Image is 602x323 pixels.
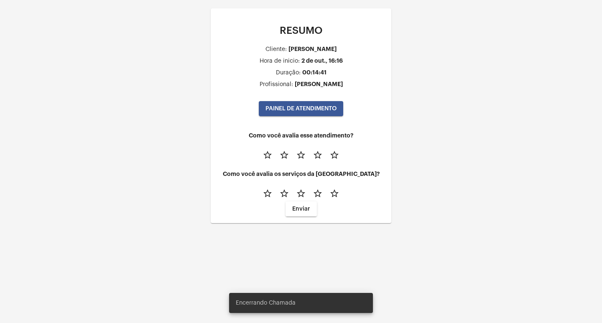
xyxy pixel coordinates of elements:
[296,188,306,198] mat-icon: star_border
[279,188,289,198] mat-icon: star_border
[260,58,300,64] div: Hora de inicio:
[217,25,385,36] p: RESUMO
[313,150,323,160] mat-icon: star_border
[265,46,287,53] div: Cliente:
[265,106,337,112] span: PAINEL DE ATENDIMENTO
[276,70,301,76] div: Duração:
[329,150,339,160] mat-icon: star_border
[301,58,343,64] div: 2 de out., 16:16
[263,150,273,160] mat-icon: star_border
[279,150,289,160] mat-icon: star_border
[236,299,296,307] span: Encerrando Chamada
[296,150,306,160] mat-icon: star_border
[217,171,385,177] h4: Como você avalia os serviços da [GEOGRAPHIC_DATA]?
[263,188,273,198] mat-icon: star_border
[295,81,343,87] div: [PERSON_NAME]
[329,188,339,198] mat-icon: star_border
[302,69,327,76] div: 00:14:41
[259,101,343,116] button: PAINEL DE ATENDIMENTO
[286,201,317,216] button: Enviar
[260,81,293,88] div: Profissional:
[217,132,385,139] h4: Como você avalia esse atendimento?
[292,206,310,212] span: Enviar
[313,188,323,198] mat-icon: star_border
[288,46,337,52] div: [PERSON_NAME]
